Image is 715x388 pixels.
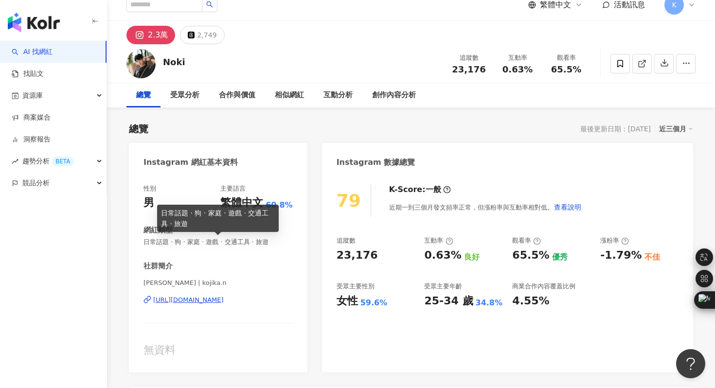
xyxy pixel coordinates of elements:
span: 資源庫 [22,85,43,106]
div: 2,749 [197,28,216,42]
div: 觀看率 [512,236,541,245]
div: BETA [52,157,74,166]
div: Instagram 網紅基本資料 [143,157,238,168]
div: Instagram 數據總覽 [337,157,415,168]
a: 洞察報告 [12,135,51,144]
div: 漲粉率 [600,236,629,245]
div: 優秀 [552,252,568,263]
div: 34.8% [476,298,503,308]
div: 4.55% [512,294,549,309]
span: search [206,1,213,8]
a: 商案媒合 [12,113,51,123]
div: 主要語言 [220,184,246,193]
span: 趨勢分析 [22,150,74,172]
div: 追蹤數 [450,53,487,63]
div: 近期一到三個月發文頻率正常，但漲粉率與互動率相對低。 [389,197,582,217]
div: 商業合作內容覆蓋比例 [512,282,575,291]
img: logo [8,13,60,32]
img: KOL Avatar [126,49,156,78]
div: 79 [337,191,361,211]
div: 25-34 歲 [424,294,473,309]
div: 一般 [426,184,441,195]
div: 創作內容分析 [372,89,416,101]
div: 互動分析 [323,89,353,101]
span: 日常話題 · 狗 · 家庭 · 遊戲 · 交通工具 · 旅遊 [143,238,293,247]
button: 查看說明 [554,197,582,217]
span: 23,176 [452,64,485,74]
div: 互動率 [499,53,536,63]
span: rise [12,158,18,165]
div: 相似網紅 [275,89,304,101]
span: 65.5% [551,65,581,74]
div: 23,176 [337,248,378,263]
div: 受眾主要性別 [337,282,375,291]
span: 0.63% [502,65,533,74]
div: 無資料 [143,343,293,358]
div: 男 [143,195,154,211]
div: 合作與價值 [219,89,255,101]
div: 追蹤數 [337,236,356,245]
a: [URL][DOMAIN_NAME] [143,296,293,304]
span: 60.8% [266,200,293,211]
a: 找貼文 [12,69,44,79]
div: 0.63% [424,248,461,263]
div: 社群簡介 [143,261,173,271]
button: 2,749 [180,26,224,44]
button: 2.3萬 [126,26,175,44]
iframe: Help Scout Beacon - Open [676,349,705,378]
div: 受眾主要年齡 [424,282,462,291]
span: [PERSON_NAME] | kojika.n [143,279,293,287]
div: 總覽 [136,89,151,101]
span: 查看說明 [554,203,581,211]
div: 女性 [337,294,358,309]
div: 受眾分析 [170,89,199,101]
div: 良好 [464,252,480,263]
div: K-Score : [389,184,451,195]
div: 繁體中文 [220,195,263,211]
a: searchAI 找網紅 [12,47,53,57]
div: 59.6% [360,298,388,308]
div: 性別 [143,184,156,193]
div: Noki [163,56,185,68]
div: 網紅類型 [143,225,173,235]
div: 最後更新日期：[DATE] [580,125,651,133]
div: [URL][DOMAIN_NAME] [153,296,224,304]
div: 觀看率 [548,53,585,63]
div: -1.79% [600,248,642,263]
div: 2.3萬 [148,28,168,42]
div: 不佳 [644,252,660,263]
div: 總覽 [129,122,148,136]
div: 互動率 [424,236,453,245]
span: 競品分析 [22,172,50,194]
div: 近三個月 [659,123,693,135]
div: 65.5% [512,248,549,263]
